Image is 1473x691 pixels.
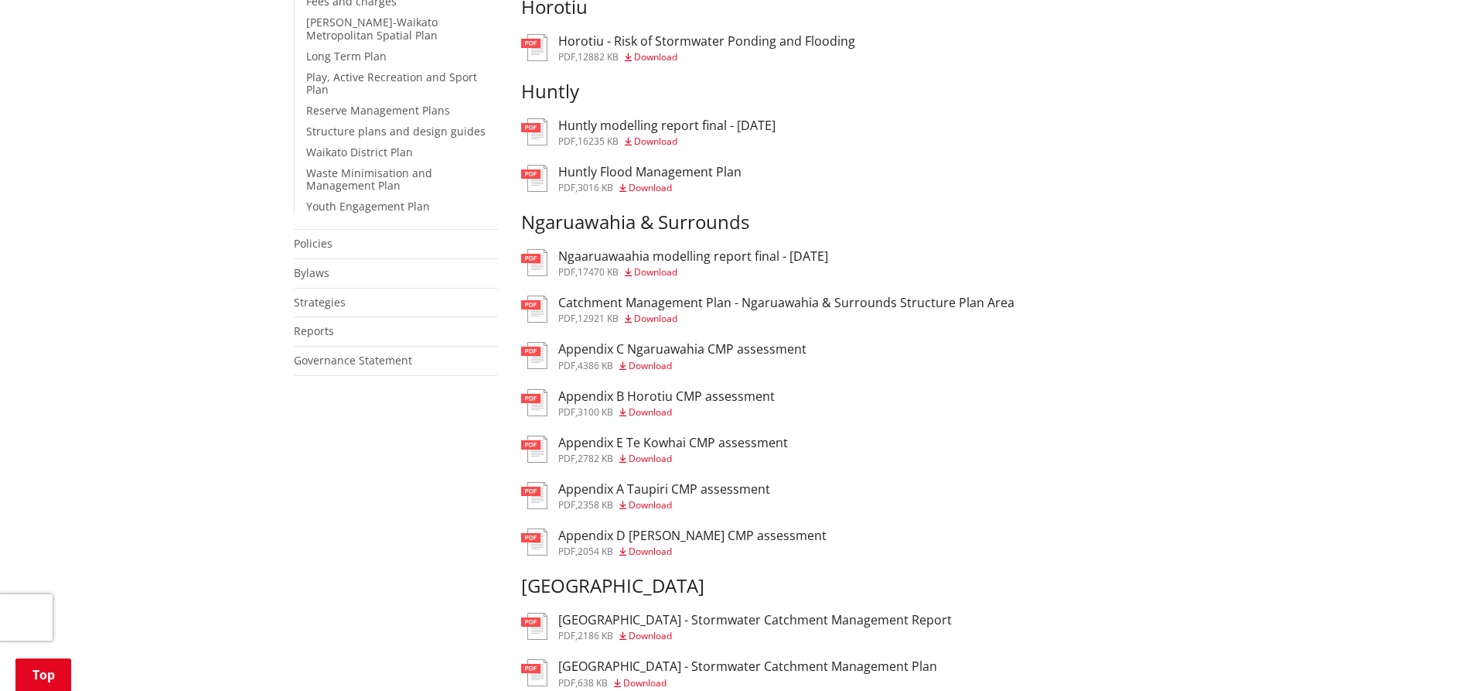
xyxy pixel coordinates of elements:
[558,408,775,417] div: ,
[521,165,742,193] a: Huntly Flood Management Plan pdf,3016 KB Download
[629,629,672,642] span: Download
[578,498,613,511] span: 2358 KB
[306,145,413,159] a: Waikato District Plan
[306,124,486,139] a: Structure plans and design guides
[294,265,329,280] a: Bylaws
[306,15,438,43] a: [PERSON_NAME]-Waikato Metropolitan Spatial Plan
[558,265,575,279] span: pdf
[521,529,827,556] a: Appendix D [PERSON_NAME] CMP assessment pdf,2054 KB Download
[634,312,677,325] span: Download
[306,199,430,214] a: Youth Engagement Plan
[521,211,1180,234] h3: Ngaruawahia & Surrounds
[521,613,547,640] img: document-pdf.svg
[558,314,1014,323] div: ,
[558,34,855,49] h3: Horotiu - Risk of Stormwater Ponding and Flooding
[521,482,547,509] img: document-pdf.svg
[629,498,672,511] span: Download
[558,361,806,371] div: ,
[558,501,770,510] div: ,
[558,249,828,264] h3: Ngaaruawaahia modelling report final - [DATE]
[521,342,806,370] a: Appendix C Ngaruawahia CMP assessment pdf,4386 KB Download
[558,389,775,404] h3: Appendix B Horotiu CMP assessment
[294,236,332,251] a: Policies
[558,181,575,194] span: pdf
[521,249,547,276] img: document-pdf.svg
[558,296,1014,310] h3: Catchment Management Plan - Ngaruawahia & Surrounds Structure Plan Area
[578,265,619,279] span: 17470 KB
[306,103,450,118] a: Reserve Management Plans
[294,295,346,310] a: Strategies
[629,359,672,372] span: Download
[558,613,952,628] h3: [GEOGRAPHIC_DATA] - Stormwater Catchment Management Report
[306,49,387,63] a: Long Term Plan
[558,547,827,556] div: ,
[558,679,937,688] div: ,
[558,529,827,543] h3: Appendix D [PERSON_NAME] CMP assessment
[558,659,937,674] h3: [GEOGRAPHIC_DATA] - Stormwater Catchment Management Plan
[521,342,547,369] img: document-pdf.svg
[558,454,788,464] div: ,
[521,118,776,146] a: Huntly modelling report final - [DATE] pdf,16235 KB Download
[306,70,477,97] a: Play, Active Recreation and Sport Plan
[521,436,788,464] a: Appendix E Te Kowhai CMP assessment pdf,2782 KB Download
[558,53,855,62] div: ,
[578,50,619,63] span: 12882 KB
[558,631,952,641] div: ,
[558,50,575,63] span: pdf
[521,296,1014,323] a: Catchment Management Plan - Ngaruawahia & Surrounds Structure Plan Area pdf,12921 KB Download
[558,482,770,497] h3: Appendix A Taupiri CMP assessment
[521,659,937,687] a: [GEOGRAPHIC_DATA] - Stormwater Catchment Management Plan pdf,638 KB Download
[294,353,412,368] a: Governance Statement
[634,265,677,279] span: Download
[578,135,619,148] span: 16235 KB
[521,296,547,323] img: document-pdf.svg
[558,436,788,450] h3: Appendix E Te Kowhai CMP assessment
[558,405,575,419] span: pdf
[521,482,770,510] a: Appendix A Taupiri CMP assessment pdf,2358 KB Download
[578,359,613,372] span: 4386 KB
[558,135,575,148] span: pdf
[558,498,575,511] span: pdf
[558,268,828,277] div: ,
[521,575,1180,597] h3: [GEOGRAPHIC_DATA]
[578,452,613,465] span: 2782 KB
[578,629,613,642] span: 2186 KB
[558,629,575,642] span: pdf
[558,342,806,357] h3: Appendix C Ngaruawahia CMP assessment
[521,529,547,556] img: document-pdf.svg
[629,452,672,465] span: Download
[1402,626,1458,682] iframe: Messenger Launcher
[521,34,855,62] a: Horotiu - Risk of Stormwater Ponding and Flooding pdf,12882 KB Download
[629,181,672,194] span: Download
[306,166,432,193] a: Waste Minimisation and Management Plan
[558,137,776,146] div: ,
[521,34,547,61] img: document-pdf.svg
[634,50,677,63] span: Download
[521,80,1180,103] h3: Huntly
[558,545,575,558] span: pdf
[578,545,613,558] span: 2054 KB
[521,389,547,416] img: document-pdf.svg
[558,165,742,180] h3: Huntly Flood Management Plan
[578,676,608,689] span: 638 KB
[521,613,952,641] a: [GEOGRAPHIC_DATA] - Stormwater Catchment Management Report pdf,2186 KB Download
[578,405,613,419] span: 3100 KB
[629,545,672,558] span: Download
[634,135,677,148] span: Download
[578,312,619,325] span: 12921 KB
[623,676,667,689] span: Download
[521,389,775,417] a: Appendix B Horotiu CMP assessment pdf,3100 KB Download
[578,181,613,194] span: 3016 KB
[15,659,71,691] a: Top
[521,165,547,192] img: document-pdf.svg
[558,452,575,465] span: pdf
[521,249,828,277] a: Ngaaruawaahia modelling report final - [DATE] pdf,17470 KB Download
[558,676,575,689] span: pdf
[294,323,334,338] a: Reports
[558,183,742,193] div: ,
[521,436,547,463] img: document-pdf.svg
[558,118,776,133] h3: Huntly modelling report final - [DATE]
[629,405,672,419] span: Download
[521,659,547,686] img: document-pdf.svg
[558,312,575,325] span: pdf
